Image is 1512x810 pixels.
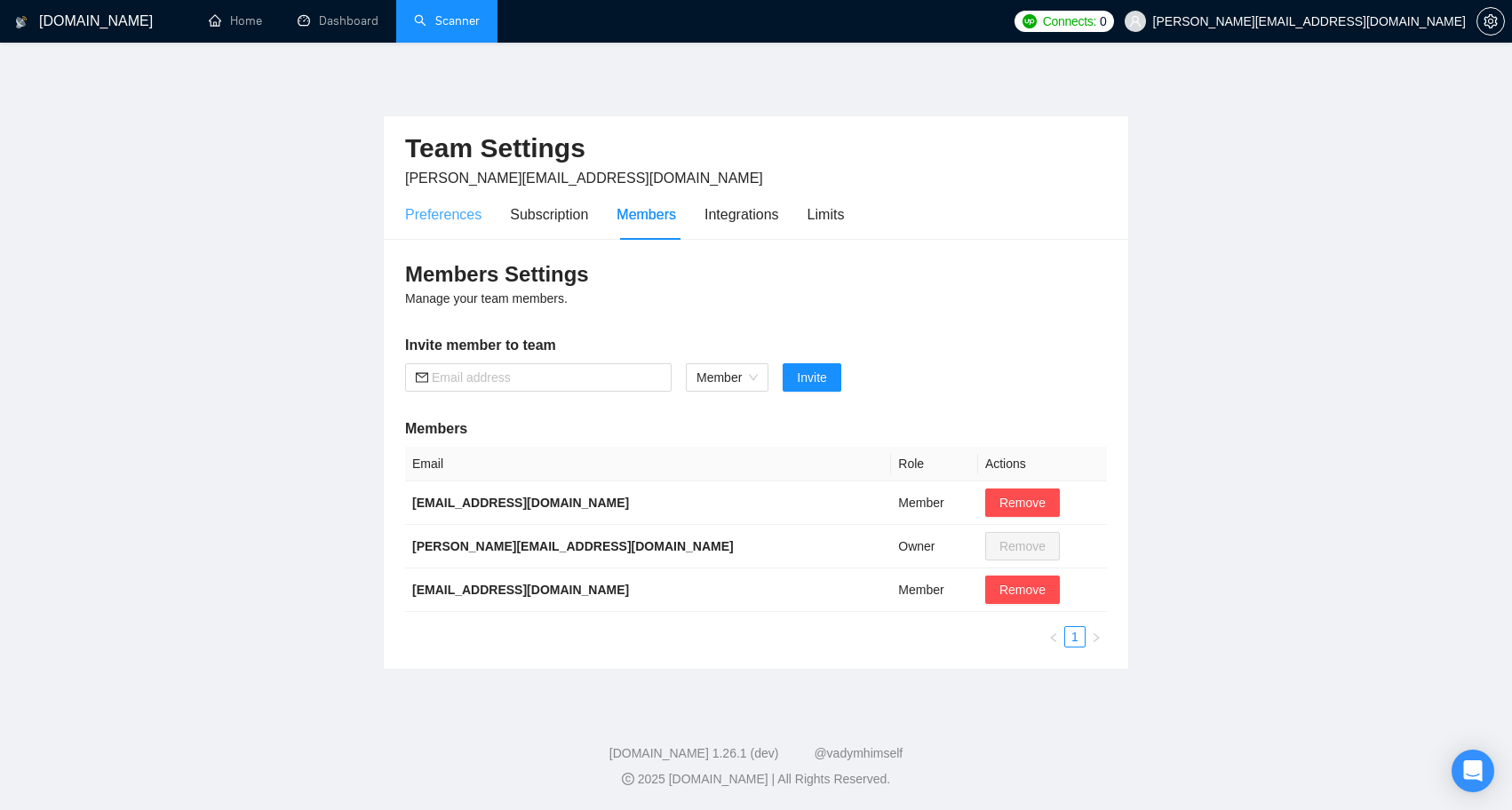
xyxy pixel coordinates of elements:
li: Next Page [1086,626,1107,647]
span: copyright [622,773,634,785]
span: Invite [797,368,826,387]
span: mail [416,371,428,384]
div: Preferences [405,203,481,226]
a: homeHome [209,13,262,28]
button: right [1086,626,1107,647]
button: setting [1476,7,1505,36]
div: Members [617,203,676,226]
div: Open Intercom Messenger [1452,750,1494,792]
span: setting [1477,14,1504,28]
div: Subscription [510,203,588,226]
span: Remove [999,580,1046,600]
div: Integrations [704,203,779,226]
span: right [1091,632,1102,643]
a: @vadymhimself [814,746,903,760]
span: Manage your team members. [405,291,568,306]
th: Role [891,447,978,481]
b: [EMAIL_ADDRESS][DOMAIN_NAME] [412,496,629,510]
span: Remove [999,493,1046,512]
h3: Members Settings [405,260,1107,289]
span: [PERSON_NAME][EMAIL_ADDRESS][DOMAIN_NAME] [405,171,763,186]
td: Member [891,481,978,525]
th: Actions [978,447,1107,481]
h5: Invite member to team [405,335,1107,356]
a: 1 [1065,627,1085,647]
div: Limits [808,203,845,226]
th: Email [405,447,891,481]
button: left [1043,626,1064,647]
div: 2025 [DOMAIN_NAME] | All Rights Reserved. [14,770,1498,789]
button: Remove [985,576,1060,604]
img: upwork-logo.png [1023,14,1037,28]
li: 1 [1064,626,1086,647]
span: user [1129,15,1142,28]
input: Email address [432,368,661,387]
a: [DOMAIN_NAME] 1.26.1 (dev) [609,746,779,760]
a: searchScanner [414,13,480,28]
button: Invite [783,363,840,392]
span: left [1048,632,1059,643]
span: 0 [1100,12,1107,31]
h2: Team Settings [405,131,1107,167]
a: setting [1476,14,1505,28]
b: [PERSON_NAME][EMAIL_ADDRESS][DOMAIN_NAME] [412,539,734,553]
h5: Members [405,418,1107,440]
button: Remove [985,488,1060,517]
img: logo [15,8,28,36]
td: Owner [891,525,978,568]
b: [EMAIL_ADDRESS][DOMAIN_NAME] [412,583,629,597]
td: Member [891,568,978,612]
span: Member [696,364,758,391]
li: Previous Page [1043,626,1064,647]
span: Connects: [1043,12,1096,31]
a: dashboardDashboard [298,13,378,28]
